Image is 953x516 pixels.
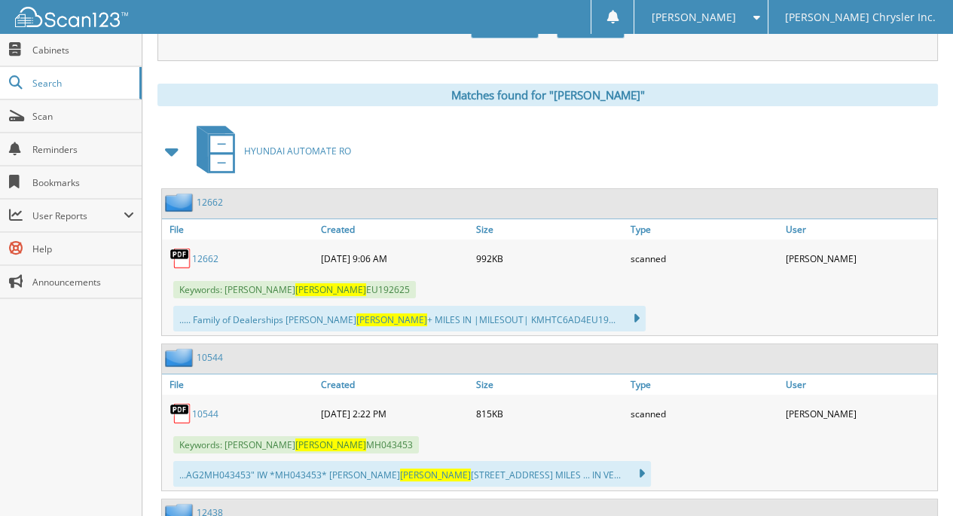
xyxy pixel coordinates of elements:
[165,348,197,367] img: folder2.png
[627,398,782,429] div: scanned
[317,219,472,240] a: Created
[472,219,628,240] a: Size
[32,77,132,90] span: Search
[197,351,223,364] a: 10544
[32,110,134,123] span: Scan
[295,438,366,451] span: [PERSON_NAME]
[32,176,134,189] span: Bookmarks
[188,121,351,181] a: HYUNDAI AUTOMATE RO
[157,84,938,106] div: Matches found for "[PERSON_NAME]"
[192,252,218,265] a: 12662
[32,209,124,222] span: User Reports
[317,398,472,429] div: [DATE] 2:22 PM
[32,276,134,289] span: Announcements
[472,243,628,273] div: 992KB
[782,219,937,240] a: User
[782,374,937,395] a: User
[627,219,782,240] a: Type
[244,145,351,157] span: HYUNDAI AUTOMATE RO
[170,402,192,425] img: PDF.png
[317,243,472,273] div: [DATE] 9:06 AM
[192,408,218,420] a: 10544
[785,13,936,22] span: [PERSON_NAME] Chrysler Inc.
[472,398,628,429] div: 815KB
[317,374,472,395] a: Created
[173,436,419,453] span: Keywords: [PERSON_NAME] MH043453
[627,374,782,395] a: Type
[32,243,134,255] span: Help
[165,193,197,212] img: folder2.png
[652,13,736,22] span: [PERSON_NAME]
[400,469,471,481] span: [PERSON_NAME]
[162,374,317,395] a: File
[472,374,628,395] a: Size
[162,219,317,240] a: File
[173,461,651,487] div: ...AG2MH043453" IW *MH043453* [PERSON_NAME] [STREET_ADDRESS] MILES ... IN VE...
[173,281,416,298] span: Keywords: [PERSON_NAME] EU192625
[15,7,128,27] img: scan123-logo-white.svg
[197,196,223,209] a: 12662
[782,243,937,273] div: [PERSON_NAME]
[32,143,134,156] span: Reminders
[782,398,937,429] div: [PERSON_NAME]
[173,306,646,331] div: ..... Family of Dealerships [PERSON_NAME] + MILES IN |MILESOUT| KMHTC6AD4EU19...
[878,444,953,516] iframe: Chat Widget
[170,247,192,270] img: PDF.png
[32,44,134,56] span: Cabinets
[295,283,366,296] span: [PERSON_NAME]
[627,243,782,273] div: scanned
[356,313,427,326] span: [PERSON_NAME]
